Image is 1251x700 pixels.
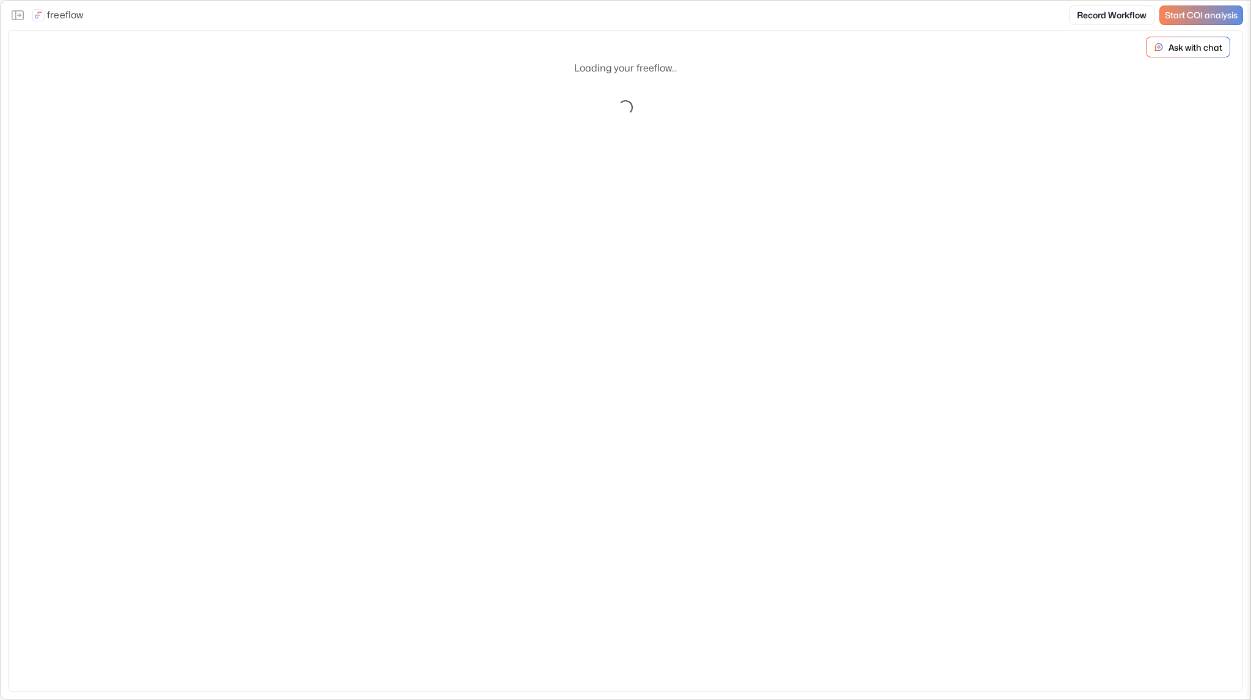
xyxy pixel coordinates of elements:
a: freeflow [32,8,84,23]
p: Ask with chat [1169,41,1222,54]
button: Close the sidebar [8,5,27,25]
a: Start COI analysis [1159,5,1243,25]
p: freeflow [47,8,84,23]
a: Record Workflow [1069,5,1154,25]
p: Loading your freeflow... [574,61,677,76]
span: Start COI analysis [1165,10,1238,21]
